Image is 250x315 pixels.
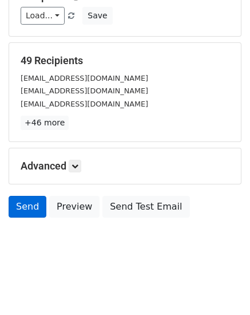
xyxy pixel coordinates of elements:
a: Preview [49,196,100,218]
a: +46 more [21,116,69,130]
h5: 49 Recipients [21,54,229,67]
a: Send [9,196,46,218]
iframe: Chat Widget [193,260,250,315]
a: Send Test Email [102,196,189,218]
a: Load... [21,7,65,25]
small: [EMAIL_ADDRESS][DOMAIN_NAME] [21,74,148,82]
small: [EMAIL_ADDRESS][DOMAIN_NAME] [21,100,148,108]
h5: Advanced [21,160,229,172]
small: [EMAIL_ADDRESS][DOMAIN_NAME] [21,86,148,95]
button: Save [82,7,112,25]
